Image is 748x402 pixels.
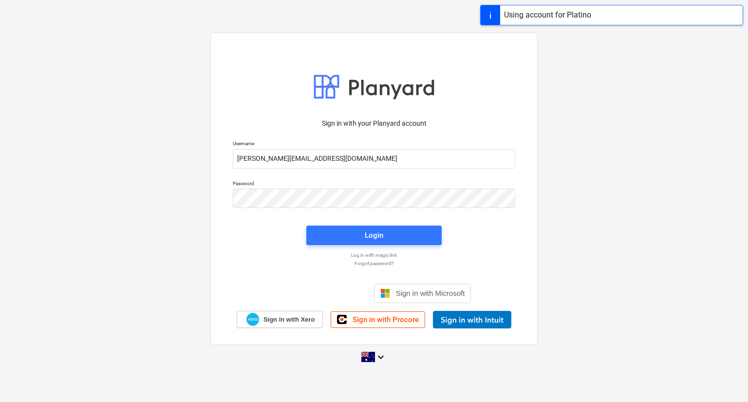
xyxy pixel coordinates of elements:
p: Password [233,180,515,189]
input: Username [233,149,515,169]
a: Forgot password? [228,260,520,267]
a: Sign in with Xero [237,311,323,328]
a: Sign in with Procore [331,311,425,328]
i: keyboard_arrow_down [375,351,387,363]
iframe: Sign in with Google Button [272,283,371,304]
p: Username [233,140,515,149]
a: Log in with magic link [228,252,520,258]
p: Sign in with your Planyard account [233,118,515,129]
span: Sign in with Microsoft [396,289,465,297]
div: Login [365,229,383,242]
div: Using account for Platino [504,9,591,21]
span: Sign in with Procore [353,315,419,324]
button: Login [306,226,442,245]
span: Sign in with Xero [263,315,315,324]
img: Microsoft logo [380,288,390,298]
img: Xero logo [246,313,259,326]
